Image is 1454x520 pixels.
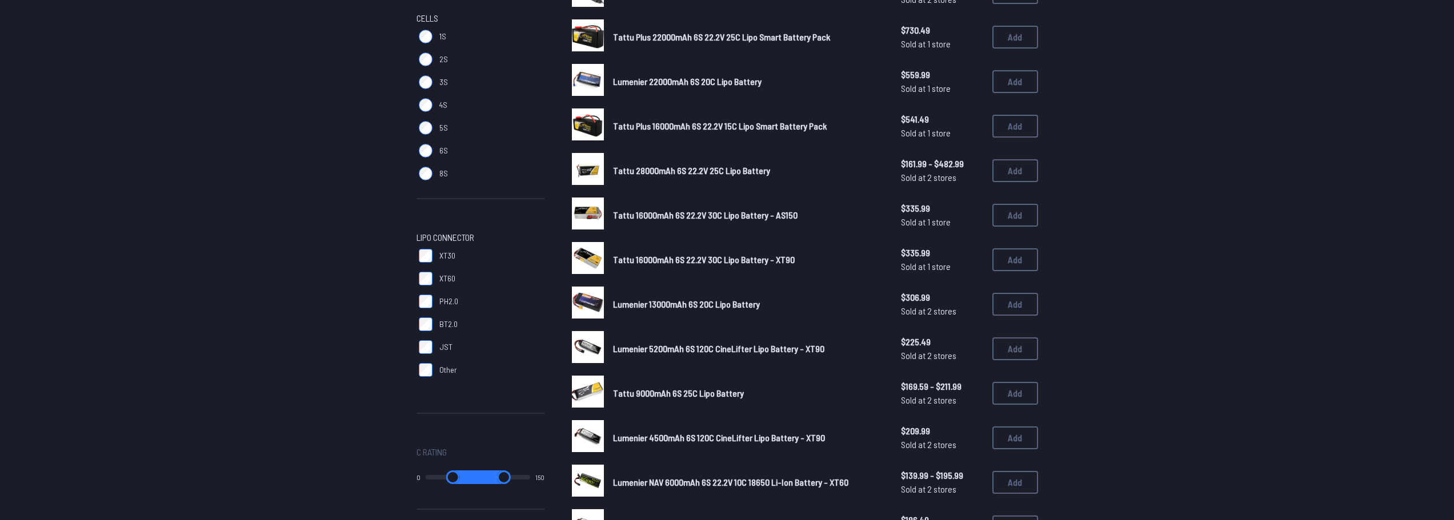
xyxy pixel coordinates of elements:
img: image [572,64,604,96]
img: image [572,108,604,140]
span: $139.99 - $195.99 [901,469,983,482]
img: image [572,197,604,229]
output: 150 [535,473,544,482]
img: image [572,19,604,51]
button: Add [992,248,1038,271]
span: $161.99 - $482.99 [901,157,983,171]
button: Add [992,293,1038,316]
span: BT2.0 [439,319,458,330]
span: 5S [439,122,448,134]
span: Sold at 1 store [901,260,983,273]
a: Lumenier 22000mAh 6S 20C Lipo Battery [613,75,883,88]
span: 1S [439,31,446,42]
span: Tattu 28000mAh 6S 22.2V 25C Lipo Battery [613,165,770,176]
span: Lumenier 22000mAh 6S 20C Lipo Battery [613,76,762,87]
img: image [572,376,604,408]
span: $225.49 [901,335,983,349]
button: Add [992,471,1038,494]
a: Lumenier 5200mAh 6S 120C CineLifter Lipo Battery - XT90 [613,342,883,356]
a: Tattu Plus 16000mAh 6S 22.2V 15C Lipo Smart Battery Pack [613,119,883,133]
a: image [572,64,604,99]
a: Lumenier 13000mAh 6S 20C Lipo Battery [613,297,883,311]
span: XT60 [439,273,455,284]
span: Tattu Plus 22000mAh 6S 22.2V 25C Lipo Smart Battery Pack [613,31,830,42]
span: Lumenier NAV 6000mAh 6S 22.2V 10C 18650 Li-Ion Battery - XT60 [613,477,848,487]
span: JST [439,341,452,353]
span: LiPo Connector [416,231,474,244]
input: JST [419,340,432,354]
img: image [572,242,604,274]
button: Add [992,204,1038,227]
img: image [572,153,604,185]
input: 4S [419,98,432,112]
a: image [572,19,604,55]
span: Sold at 2 stores [901,393,983,407]
span: Sold at 1 store [901,37,983,51]
a: Tattu 16000mAh 6S 22.2V 30C Lipo Battery - XT90 [613,253,883,267]
span: 6S [439,145,448,156]
span: Lumenier 4500mAh 6S 120C CineLifter Lipo Battery - XT90 [613,432,825,443]
input: XT60 [419,272,432,285]
span: 4S [439,99,447,111]
a: Tattu 9000mAh 6S 25C Lipo Battery [613,386,883,400]
span: XT30 [439,250,455,261]
button: Add [992,159,1038,182]
span: $541.49 [901,112,983,126]
button: Add [992,70,1038,93]
span: Tattu 16000mAh 6S 22.2V 30C Lipo Battery - AS150 [613,209,798,220]
a: image [572,420,604,455]
span: $335.99 [901,246,983,260]
input: 6S [419,144,432,158]
a: image [572,287,604,322]
span: Other [439,364,457,376]
span: Sold at 2 stores [901,171,983,184]
input: 1S [419,30,432,43]
a: image [572,465,604,500]
button: Add [992,26,1038,49]
img: image [572,331,604,363]
span: $209.99 [901,424,983,438]
a: Lumenier 4500mAh 6S 120C CineLifter Lipo Battery - XT90 [613,431,883,445]
a: image [572,242,604,277]
span: $559.99 [901,68,983,82]
button: Add [992,382,1038,405]
span: $730.49 [901,23,983,37]
span: 2S [439,54,448,65]
a: image [572,197,604,233]
span: Lumenier 13000mAh 6S 20C Lipo Battery [613,299,760,309]
span: 3S [439,76,448,88]
span: C Rating [416,445,447,459]
a: Tattu Plus 22000mAh 6S 22.2V 25C Lipo Smart Battery Pack [613,30,883,44]
button: Add [992,115,1038,138]
a: Lumenier NAV 6000mAh 6S 22.2V 10C 18650 Li-Ion Battery - XT60 [613,475,883,489]
input: PH2.0 [419,295,432,308]
span: Tattu 9000mAh 6S 25C Lipo Battery [613,388,744,398]
a: Tattu 16000mAh 6S 22.2V 30C Lipo Battery - AS150 [613,208,883,222]
span: $306.99 [901,291,983,304]
a: Tattu 28000mAh 6S 22.2V 25C Lipo Battery [613,164,883,178]
img: image [572,465,604,497]
span: $169.59 - $211.99 [901,380,983,393]
span: Tattu 16000mAh 6S 22.2V 30C Lipo Battery - XT90 [613,254,795,265]
input: 3S [419,75,432,89]
input: Other [419,363,432,377]
a: image [572,153,604,188]
button: Add [992,337,1038,360]
span: PH2.0 [439,296,458,307]
input: XT30 [419,249,432,263]
a: image [572,331,604,366]
span: $335.99 [901,201,983,215]
span: Sold at 2 stores [901,482,983,496]
a: image [572,108,604,144]
span: Cells [416,11,438,25]
input: 8S [419,167,432,180]
span: Sold at 2 stores [901,438,983,452]
span: Tattu Plus 16000mAh 6S 22.2V 15C Lipo Smart Battery Pack [613,120,827,131]
input: 2S [419,53,432,66]
span: Sold at 1 store [901,126,983,140]
img: image [572,287,604,319]
button: Add [992,426,1038,449]
span: Sold at 2 stores [901,304,983,318]
img: image [572,420,604,452]
span: Sold at 1 store [901,215,983,229]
